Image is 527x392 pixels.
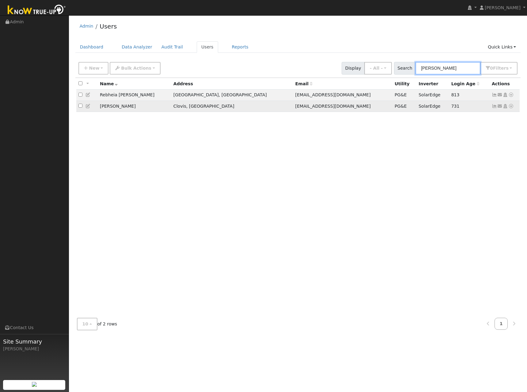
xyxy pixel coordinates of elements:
a: 1 [495,318,508,330]
a: Quick Links [483,41,521,53]
button: 10 [77,318,97,330]
span: Name [100,81,118,86]
img: retrieve [32,382,37,387]
button: 0Filters [480,62,518,75]
span: Site Summary [3,337,66,346]
span: [PERSON_NAME] [485,5,521,10]
a: Users [197,41,218,53]
span: Days since last login [451,81,480,86]
span: SolarEdge [419,104,440,109]
a: Show Graph [492,104,497,109]
a: Users [100,23,117,30]
div: [PERSON_NAME] [3,346,66,352]
a: Admin [80,24,93,29]
a: Login As [502,104,508,109]
input: Search [415,62,480,75]
span: 07/23/2023 11:49:39 PM [451,92,460,97]
div: Utility [395,81,414,87]
span: Bulk Actions [121,66,151,71]
div: Address [173,81,291,87]
span: PG&E [395,104,407,109]
td: [PERSON_NAME] [98,101,171,112]
a: Edit User [85,92,91,97]
td: [GEOGRAPHIC_DATA], [GEOGRAPHIC_DATA] [171,90,293,101]
span: Email [295,81,313,86]
span: Filter [493,66,509,71]
a: Dashboard [75,41,108,53]
span: PG&E [395,92,407,97]
a: Niceguyb555+@gmail.com [497,103,503,110]
button: New [78,62,109,75]
span: 10/13/2023 4:47:05 PM [451,104,460,109]
button: - All - [364,62,392,75]
div: Inverter [419,81,447,87]
span: of 2 rows [77,318,117,330]
span: [EMAIL_ADDRESS][DOMAIN_NAME] [295,92,371,97]
a: Audit Trail [157,41,188,53]
span: s [506,66,508,71]
span: Search [394,62,416,75]
a: Other actions [508,92,514,98]
span: [EMAIL_ADDRESS][DOMAIN_NAME] [295,104,371,109]
a: tayehrashidmansour@gmail.com [497,92,503,98]
img: Know True-Up [5,3,69,17]
td: Rebheia [PERSON_NAME] [98,90,171,101]
a: Show Graph [492,92,497,97]
a: Edit User [85,104,91,109]
span: Display [342,62,365,75]
button: Bulk Actions [110,62,160,75]
a: Other actions [508,103,514,110]
span: 10 [82,321,89,326]
span: SolarEdge [419,92,440,97]
a: Login As [502,92,508,97]
a: Data Analyzer [117,41,157,53]
td: Clovis, [GEOGRAPHIC_DATA] [171,101,293,112]
div: Actions [492,81,518,87]
a: Reports [227,41,253,53]
span: New [89,66,99,71]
